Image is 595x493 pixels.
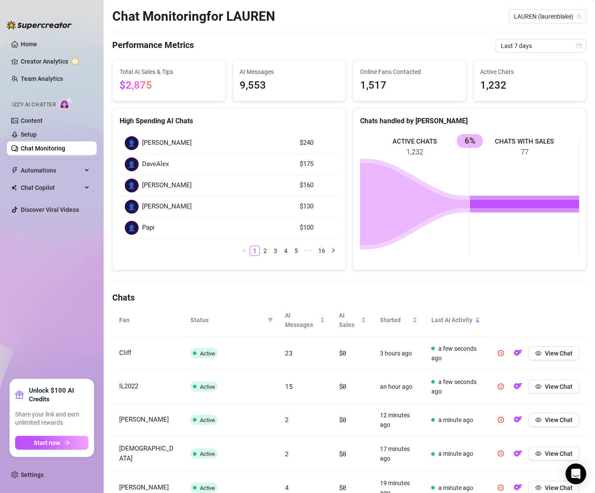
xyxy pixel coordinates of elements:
a: OF [511,418,525,425]
li: 16 [315,246,328,256]
li: 3 [270,246,281,256]
img: OF [514,483,522,492]
span: $0 [339,483,346,492]
a: Creator Analytics exclamation-circle [21,54,90,68]
span: 2 [285,415,289,424]
td: 3 hours ago [373,337,424,370]
span: AI Sales [339,311,359,330]
span: filter [268,317,273,323]
span: 2 [285,449,289,458]
button: OF [511,413,525,427]
span: pause-circle [498,451,504,457]
img: AI Chatter [59,97,73,110]
li: Previous Page [239,246,250,256]
div: 👤 [125,179,139,192]
div: 👤 [125,200,139,214]
div: Open Intercom Messenger [566,464,586,484]
span: AI Messages [240,67,339,77]
img: Chat Copilot [11,185,17,191]
img: OF [514,415,522,424]
span: View Chat [545,484,573,491]
a: 1 [250,246,260,256]
li: Next 5 Pages [301,246,315,256]
li: 5 [291,246,301,256]
span: DaveAlex [142,159,169,170]
div: 👤 [125,157,139,171]
span: View Chat [545,450,573,457]
span: [PERSON_NAME] [119,416,169,423]
span: a few seconds ago [431,378,477,395]
span: eye [535,350,541,356]
span: View Chat [545,383,573,390]
span: AI Messages [285,311,318,330]
a: OF [511,486,525,493]
span: Active [200,485,215,491]
span: 1,517 [360,77,459,94]
a: 3 [271,246,280,256]
img: OF [514,449,522,458]
div: 👤 [125,221,139,235]
article: $160 [300,180,333,191]
a: Team Analytics [21,75,63,82]
span: [PERSON_NAME] [142,202,192,212]
li: 2 [260,246,270,256]
span: Online Fans Contacted [360,67,459,77]
a: Content [21,117,43,124]
span: Cliff [119,349,131,357]
span: eye [535,384,541,390]
a: 2 [260,246,270,256]
button: OF [511,447,525,461]
th: Fan [112,304,184,337]
button: OF [511,380,525,394]
span: arrow-right [64,440,70,446]
span: Last 7 days [501,39,581,52]
span: Last AI Activity [431,315,473,325]
div: Chats handled by [PERSON_NAME] [360,115,579,126]
span: filter [266,314,275,327]
strong: Unlock $100 AI Credits [29,386,89,403]
span: eye [535,485,541,491]
span: ••• [301,246,315,256]
span: a minute ago [438,484,473,491]
span: eye [535,451,541,457]
span: 23 [285,349,292,357]
a: OF [511,385,525,392]
a: Setup [21,131,37,138]
div: 👤 [125,136,139,150]
span: pause-circle [498,384,504,390]
h2: Chat Monitoring for ️‍LAUREN [112,8,275,25]
span: Start now [34,439,60,446]
a: Discover Viral Videos [21,206,79,213]
span: $0 [339,349,346,357]
span: $0 [339,382,346,391]
th: AI Messages [278,304,332,337]
button: View Chat [529,447,579,461]
button: OF [511,346,525,360]
span: Active [200,384,215,390]
a: 4 [281,246,291,256]
article: $130 [300,202,333,212]
span: [DEMOGRAPHIC_DATA] [119,445,174,463]
span: View Chat [545,416,573,423]
span: a minute ago [438,416,473,423]
a: 16 [316,246,328,256]
td: an hour ago [373,370,424,403]
span: Chat Copilot [21,181,82,195]
article: $175 [300,159,333,170]
a: OF [511,352,525,359]
span: team [576,14,582,19]
img: OF [514,349,522,357]
a: Chat Monitoring [21,145,65,152]
li: 4 [281,246,291,256]
a: Settings [21,471,44,478]
span: Active [200,417,215,423]
span: eye [535,417,541,423]
button: left [239,246,250,256]
span: 4 [285,483,289,492]
span: Status [190,315,265,325]
li: Next Page [328,246,339,256]
span: 9,553 [240,77,339,94]
button: View Chat [529,380,579,394]
span: pause-circle [498,417,504,423]
span: [PERSON_NAME] [142,180,192,191]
